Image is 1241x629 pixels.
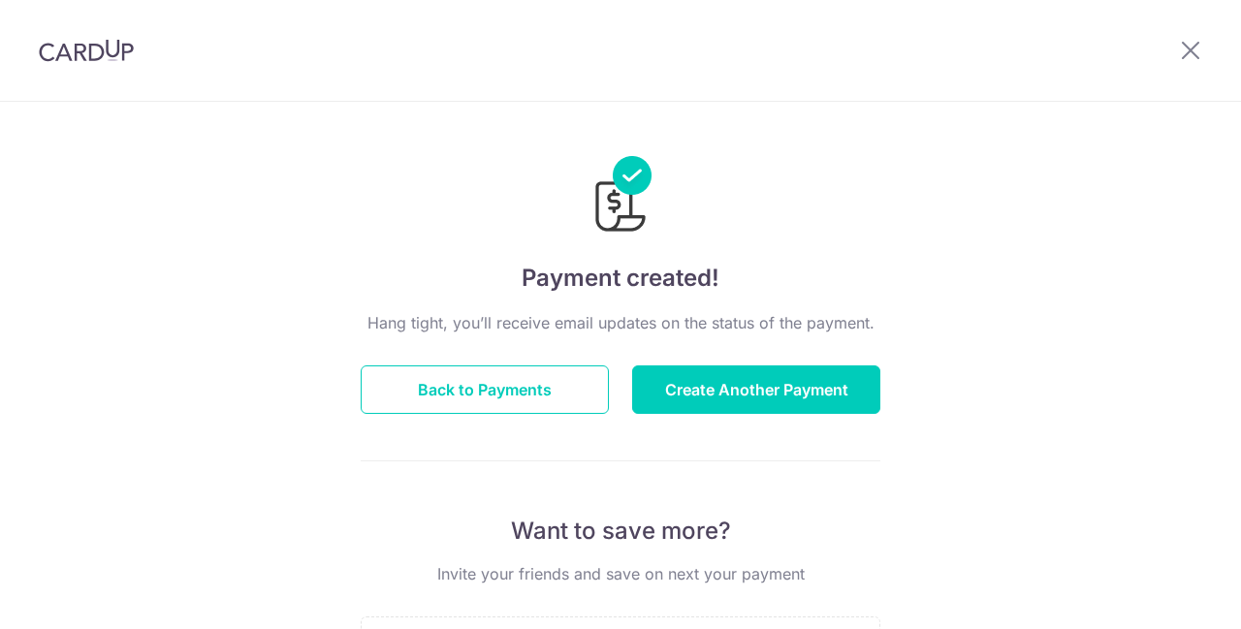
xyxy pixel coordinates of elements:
p: Invite your friends and save on next your payment [361,562,880,585]
h4: Payment created! [361,261,880,296]
button: Back to Payments [361,365,609,414]
img: CardUp [39,39,134,62]
img: Payments [589,156,652,237]
p: Hang tight, you’ll receive email updates on the status of the payment. [361,311,880,334]
button: Create Another Payment [632,365,880,414]
p: Want to save more? [361,516,880,547]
